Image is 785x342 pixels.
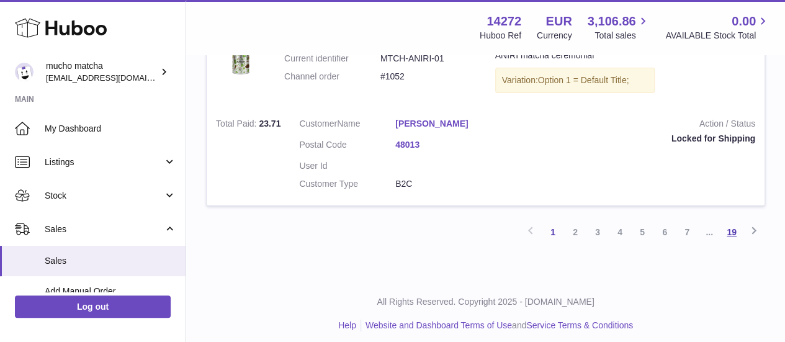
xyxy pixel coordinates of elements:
[594,30,650,42] span: Total sales
[588,13,636,30] span: 3,106.86
[510,133,755,145] div: Locked for Shipping
[45,123,176,135] span: My Dashboard
[732,13,756,30] span: 0.00
[380,71,477,83] dd: #1052
[538,75,629,85] span: Option 1 = Default Title;
[45,286,176,297] span: Add Manual Order
[380,53,477,65] dd: MTCH-ANIRI-01
[46,60,158,84] div: mucho matcha
[196,296,775,308] p: All Rights Reserved. Copyright 2025 - [DOMAIN_NAME]
[15,63,34,81] img: internalAdmin-14272@internal.huboo.com
[45,223,163,235] span: Sales
[216,119,259,132] strong: Total Paid
[45,156,163,168] span: Listings
[284,53,380,65] dt: Current identifier
[259,119,280,128] span: 23.71
[495,50,655,61] div: ANIRI matcha ceremonial
[510,118,755,133] strong: Action / Status
[495,68,655,93] div: Variation:
[631,221,653,243] a: 5
[537,30,572,42] div: Currency
[653,221,676,243] a: 6
[395,118,491,130] a: [PERSON_NAME]
[564,221,586,243] a: 2
[665,13,770,42] a: 0.00 AVAILABLE Stock Total
[676,221,698,243] a: 7
[586,221,609,243] a: 3
[45,255,176,267] span: Sales
[526,320,633,330] a: Service Terms & Conditions
[45,190,163,202] span: Stock
[366,320,512,330] a: Website and Dashboard Terms of Use
[609,221,631,243] a: 4
[665,30,770,42] span: AVAILABLE Stock Total
[299,160,395,172] dt: User Id
[545,13,572,30] strong: EUR
[284,71,380,83] dt: Channel order
[299,118,395,133] dt: Name
[299,178,395,190] dt: Customer Type
[299,139,395,154] dt: Postal Code
[15,295,171,318] a: Log out
[487,13,521,30] strong: 14272
[720,221,743,243] a: 19
[480,30,521,42] div: Huboo Ref
[588,13,650,42] a: 3,106.86 Total sales
[698,221,720,243] span: ...
[361,320,633,331] li: and
[338,320,356,330] a: Help
[542,221,564,243] a: 1
[395,178,491,190] dd: B2C
[46,73,182,83] span: [EMAIL_ADDRESS][DOMAIN_NAME]
[299,119,337,128] span: Customer
[216,35,266,84] img: 61B9P0s4iFL-removebg-preview.png
[664,25,765,109] td: 1
[395,139,491,151] a: 48013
